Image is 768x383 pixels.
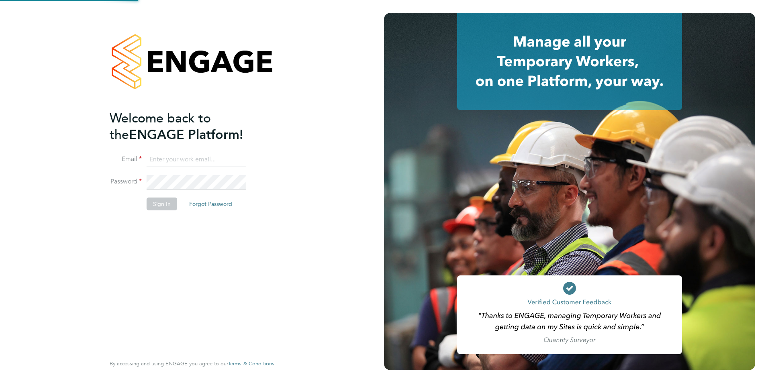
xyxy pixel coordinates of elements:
h2: ENGAGE Platform! [110,110,266,143]
label: Password [110,177,142,186]
span: By accessing and using ENGAGE you agree to our [110,360,274,367]
label: Email [110,155,142,163]
span: Terms & Conditions [228,360,274,367]
button: Forgot Password [183,198,239,210]
a: Terms & Conditions [228,361,274,367]
input: Enter your work email... [147,153,246,167]
span: Welcome back to the [110,110,211,143]
button: Sign In [147,198,177,210]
